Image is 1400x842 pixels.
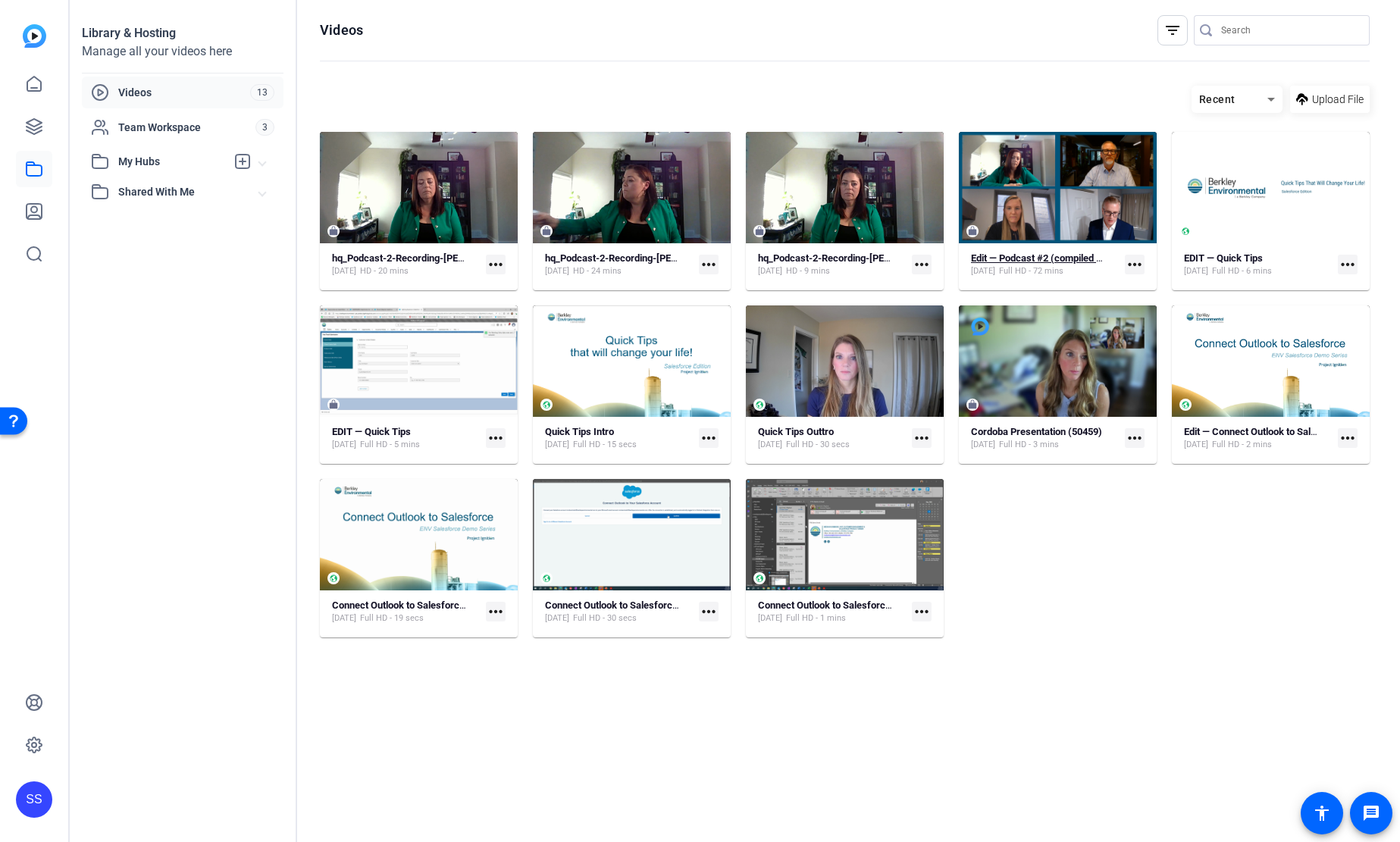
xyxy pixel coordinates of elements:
[545,599,769,611] strong: Connect Outlook to Salesforce: Screen share Part 2
[1184,426,1345,437] strong: Edit — Connect Outlook to Salesforce
[545,599,693,624] a: Connect Outlook to Salesforce: Screen share Part 2[DATE]Full HD - 30 secs
[332,439,356,451] span: [DATE]
[332,265,356,277] span: [DATE]
[1290,86,1370,113] button: Upload File
[1312,92,1364,108] span: Upload File
[1184,265,1208,277] span: [DATE]
[360,612,424,624] span: Full HD - 19 secs
[118,120,255,135] span: Team Workspace
[545,426,614,437] strong: Quick Tips Intro
[332,599,480,624] a: Connect Outlook to Salesforce Intro: PPT Version[DATE]Full HD - 19 secs
[758,612,782,624] span: [DATE]
[360,265,409,277] span: HD - 20 mins
[545,252,693,277] a: hq_Podcast-2-Recording-[PERSON_NAME]-2025-10-01-12-52-34-334-0[DATE]HD - 24 mins
[1164,21,1182,39] mat-icon: filter_list
[758,599,906,624] a: Connect Outlook to Salesforce: Screen share Part 1[DATE]Full HD - 1 mins
[255,119,274,136] span: 3
[1338,255,1358,274] mat-icon: more_horiz
[912,428,932,448] mat-icon: more_horiz
[118,184,259,200] span: Shared With Me
[999,439,1059,451] span: Full HD - 3 mins
[82,146,283,177] mat-expansion-panel-header: My Hubs
[1184,252,1332,277] a: EDIT — Quick Tips[DATE]Full HD - 6 mins
[699,255,719,274] mat-icon: more_horiz
[699,602,719,621] mat-icon: more_horiz
[1338,428,1358,448] mat-icon: more_horiz
[1184,252,1263,264] strong: EDIT — Quick Tips
[1313,804,1331,822] mat-icon: accessibility
[971,265,995,277] span: [DATE]
[758,439,782,451] span: [DATE]
[999,265,1063,277] span: Full HD - 72 mins
[545,252,857,264] strong: hq_Podcast-2-Recording-[PERSON_NAME]-2025-10-01-12-52-34-334-0
[332,599,547,611] strong: Connect Outlook to Salesforce Intro: PPT Version
[758,252,1070,264] strong: hq_Podcast-2-Recording-[PERSON_NAME]-2025-10-01-13-18-45-661-0
[486,602,506,621] mat-icon: more_horiz
[23,24,46,48] img: blue-gradient.svg
[758,599,982,611] strong: Connect Outlook to Salesforce: Screen share Part 1
[82,177,283,207] mat-expansion-panel-header: Shared With Me
[545,265,569,277] span: [DATE]
[1212,439,1272,451] span: Full HD - 2 mins
[912,255,932,274] mat-icon: more_horiz
[332,426,411,437] strong: EDIT — Quick Tips
[758,426,906,451] a: Quick Tips Outtro[DATE]Full HD - 30 secs
[1125,255,1145,274] mat-icon: more_horiz
[912,602,932,621] mat-icon: more_horiz
[486,428,506,448] mat-icon: more_horiz
[545,439,569,451] span: [DATE]
[332,426,480,451] a: EDIT — Quick Tips[DATE]Full HD - 5 mins
[1221,21,1358,39] input: Search
[573,612,637,624] span: Full HD - 30 secs
[573,439,637,451] span: Full HD - 15 secs
[320,21,363,39] h1: Videos
[332,252,644,264] strong: hq_Podcast-2-Recording-[PERSON_NAME]-2025-10-01-12-32-12-837-0
[786,612,846,624] span: Full HD - 1 mins
[786,265,830,277] span: HD - 9 mins
[545,612,569,624] span: [DATE]
[971,426,1102,437] strong: Cordoba Presentation (50459)
[360,439,420,451] span: Full HD - 5 mins
[758,265,782,277] span: [DATE]
[545,426,693,451] a: Quick Tips Intro[DATE]Full HD - 15 secs
[82,42,283,61] div: Manage all your videos here
[250,84,274,101] span: 13
[1184,426,1332,451] a: Edit — Connect Outlook to Salesforce[DATE]Full HD - 2 mins
[971,439,995,451] span: [DATE]
[82,24,283,42] div: Library & Hosting
[699,428,719,448] mat-icon: more_horiz
[332,252,480,277] a: hq_Podcast-2-Recording-[PERSON_NAME]-2025-10-01-12-32-12-837-0[DATE]HD - 20 mins
[786,439,850,451] span: Full HD - 30 secs
[758,252,906,277] a: hq_Podcast-2-Recording-[PERSON_NAME]-2025-10-01-13-18-45-661-0[DATE]HD - 9 mins
[332,612,356,624] span: [DATE]
[971,252,1119,277] a: Edit — Podcast #2 (compiled Raw Footage)[DATE]Full HD - 72 mins
[1125,428,1145,448] mat-icon: more_horiz
[758,426,834,437] strong: Quick Tips Outtro
[118,154,226,170] span: My Hubs
[16,781,52,818] div: SS
[1199,93,1236,105] span: Recent
[1184,439,1208,451] span: [DATE]
[486,255,506,274] mat-icon: more_horiz
[1362,804,1380,822] mat-icon: message
[971,426,1119,451] a: Cordoba Presentation (50459)[DATE]Full HD - 3 mins
[971,252,1156,264] strong: Edit — Podcast #2 (compiled Raw Footage)
[118,85,250,100] span: Videos
[573,265,622,277] span: HD - 24 mins
[1212,265,1272,277] span: Full HD - 6 mins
